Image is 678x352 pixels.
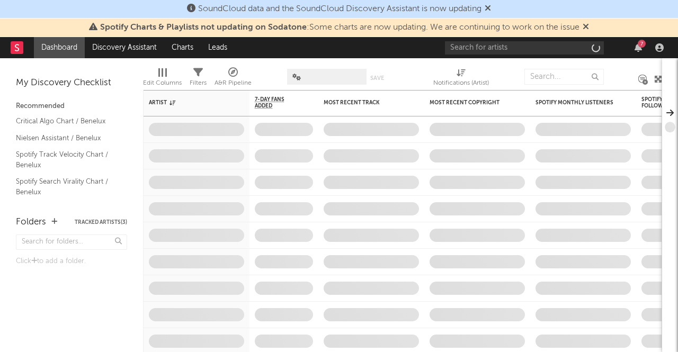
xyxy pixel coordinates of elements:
[75,220,127,225] button: Tracked Artists(3)
[583,23,589,32] span: Dismiss
[255,96,297,109] span: 7-Day Fans Added
[16,77,127,89] div: My Discovery Checklist
[445,41,604,55] input: Search for artists
[190,77,207,89] div: Filters
[190,64,207,94] div: Filters
[536,100,615,106] div: Spotify Monthly Listeners
[164,37,201,58] a: Charts
[16,255,127,268] div: Click to add a folder.
[16,115,117,127] a: Critical Algo Chart / Benelux
[16,100,127,113] div: Recommended
[198,5,481,13] span: SoundCloud data and the SoundCloud Discovery Assistant is now updating
[215,64,252,94] div: A&R Pipeline
[100,23,579,32] span: : Some charts are now updating. We are continuing to work on the issue
[201,37,235,58] a: Leads
[143,77,182,89] div: Edit Columns
[16,234,127,250] input: Search for folders...
[635,43,642,52] button: 7
[370,75,384,81] button: Save
[16,216,46,229] div: Folders
[324,100,403,106] div: Most Recent Track
[16,132,117,144] a: Nielsen Assistant / Benelux
[430,100,509,106] div: Most Recent Copyright
[16,176,117,197] a: Spotify Search Virality Chart / Benelux
[433,77,489,89] div: Notifications (Artist)
[485,5,491,13] span: Dismiss
[34,37,85,58] a: Dashboard
[215,77,252,89] div: A&R Pipeline
[433,64,489,94] div: Notifications (Artist)
[143,64,182,94] div: Edit Columns
[638,40,646,48] div: 7
[85,37,164,58] a: Discovery Assistant
[524,69,604,85] input: Search...
[149,100,228,106] div: Artist
[16,149,117,170] a: Spotify Track Velocity Chart / Benelux
[100,23,307,32] span: Spotify Charts & Playlists not updating on Sodatone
